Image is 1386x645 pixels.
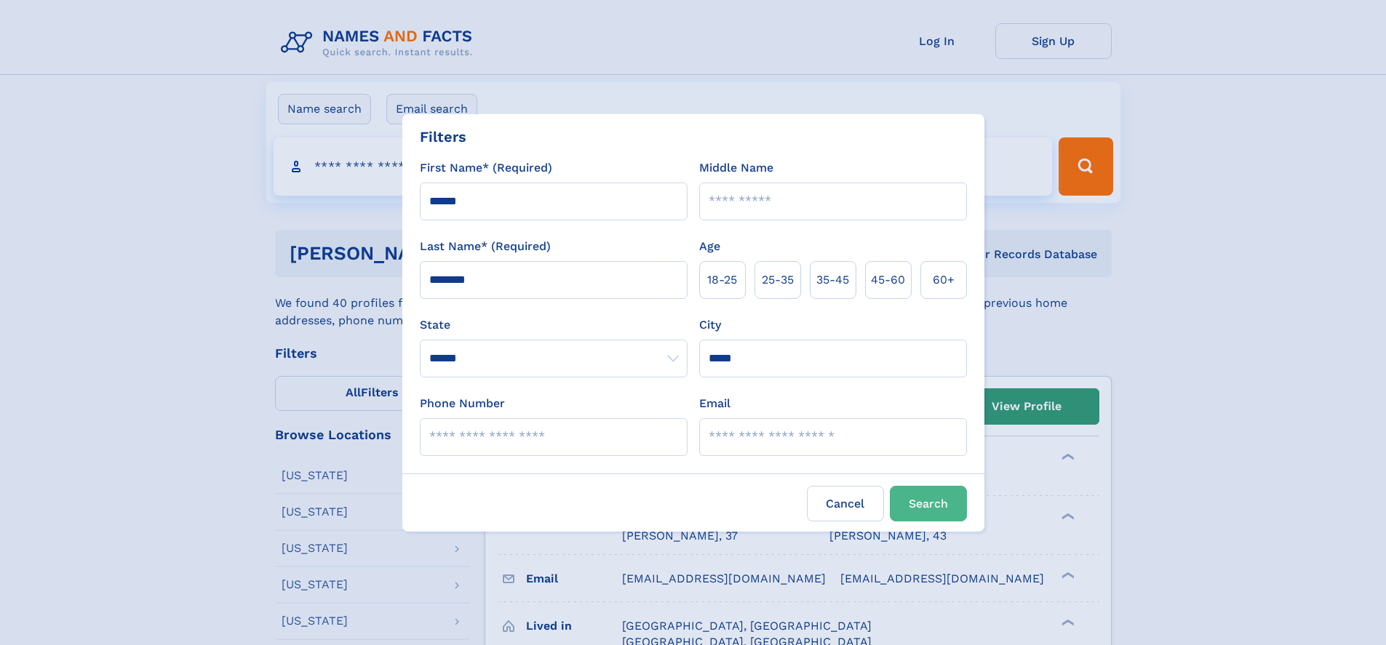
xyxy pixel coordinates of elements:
span: 35‑45 [816,271,849,289]
label: Middle Name [699,159,773,177]
label: Phone Number [420,395,505,412]
button: Search [890,486,967,521]
label: First Name* (Required) [420,159,552,177]
label: Cancel [807,486,884,521]
span: 18‑25 [707,271,737,289]
div: Filters [420,126,466,148]
label: Last Name* (Required) [420,238,551,255]
label: City [699,316,721,334]
span: 60+ [933,271,955,289]
span: 45‑60 [871,271,905,289]
label: State [420,316,688,334]
label: Email [699,395,730,412]
span: 25‑35 [762,271,794,289]
label: Age [699,238,720,255]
